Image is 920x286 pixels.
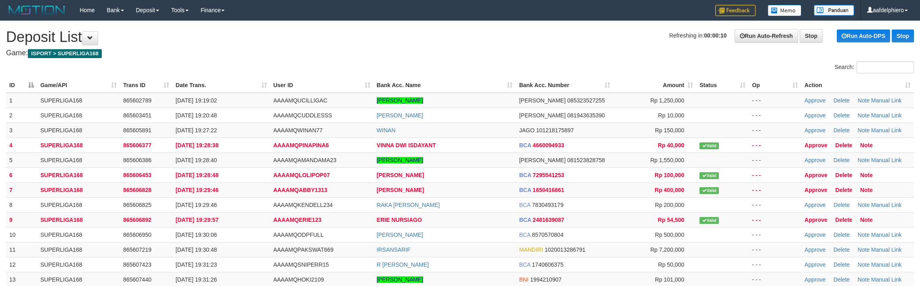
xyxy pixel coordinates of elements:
[871,246,902,253] a: Manual Link
[377,157,423,163] a: [PERSON_NAME]
[871,261,902,268] a: Manual Link
[6,152,37,167] td: 5
[835,187,852,193] a: Delete
[804,232,825,238] a: Approve
[519,276,528,283] span: BNI
[377,187,424,193] a: [PERSON_NAME]
[172,78,270,93] th: Date Trans.: activate to sort column ascending
[6,182,37,197] td: 7
[696,78,749,93] th: Status: activate to sort column ascending
[699,142,719,149] span: Valid transaction
[123,232,151,238] span: 865606950
[519,217,531,223] span: BCA
[804,261,825,268] a: Approve
[835,61,914,73] label: Search:
[804,217,828,223] a: Approve
[37,197,120,212] td: SUPERLIGA168
[530,276,562,283] span: Copy 1994210907 to clipboard
[650,97,684,104] span: Rp 1,250,000
[749,182,801,197] td: - - -
[871,112,902,119] a: Manual Link
[567,112,605,119] span: Copy 081943635390 to clipboard
[377,246,411,253] a: IRSANSARIF
[37,182,120,197] td: SUPERLIGA168
[655,276,684,283] span: Rp 101,000
[655,187,684,193] span: Rp 400,000
[377,112,423,119] a: [PERSON_NAME]
[650,246,684,253] span: Rp 7,200,000
[519,202,530,208] span: BCA
[834,246,850,253] a: Delete
[176,217,218,223] span: [DATE] 19:29:57
[37,123,120,138] td: SUPERLIGA168
[377,172,424,178] a: [PERSON_NAME]
[655,232,684,238] span: Rp 500,000
[834,127,850,134] a: Delete
[377,202,440,208] a: RAKA [PERSON_NAME]
[273,97,328,104] span: AAAAMQUCILLIGAC
[37,167,120,182] td: SUPERLIGA168
[519,112,565,119] span: [PERSON_NAME]
[715,5,756,16] img: Feedback.jpg
[533,187,564,193] span: Copy 1650416861 to clipboard
[120,78,172,93] th: Trans ID: activate to sort column ascending
[273,261,329,268] span: AAAAMQSNIPERR15
[377,127,396,134] a: WINAN
[123,187,151,193] span: 865606828
[377,217,422,223] a: ERIE NURSIAGO
[801,78,914,93] th: Action: activate to sort column ascending
[374,78,516,93] th: Bank Acc. Name: activate to sort column ascending
[123,217,151,223] span: 865606892
[749,257,801,272] td: - - -
[37,78,120,93] th: Game/API: activate to sort column ascending
[176,142,218,148] span: [DATE] 19:28:38
[37,212,120,227] td: SUPERLIGA168
[6,123,37,138] td: 3
[123,112,151,119] span: 865603451
[37,108,120,123] td: SUPERLIGA168
[699,187,719,194] span: Valid transaction
[749,167,801,182] td: - - -
[658,142,684,148] span: Rp 40,000
[613,78,696,93] th: Amount: activate to sort column ascending
[6,257,37,272] td: 12
[532,261,563,268] span: Copy 1740606375 to clipboard
[858,112,870,119] a: Note
[835,142,852,148] a: Delete
[858,97,870,104] a: Note
[835,172,852,178] a: Delete
[834,112,850,119] a: Delete
[804,187,828,193] a: Approve
[123,202,151,208] span: 865606825
[273,172,330,178] span: AAAAMQLOLIPOP07
[273,142,329,148] span: AAAAMQPINAPINA6
[273,232,323,238] span: AAAAMQODPFULL
[835,217,852,223] a: Delete
[6,227,37,242] td: 10
[273,112,332,119] span: AAAAMQCUDDLESSS
[871,232,902,238] a: Manual Link
[176,276,217,283] span: [DATE] 19:31:26
[377,232,423,238] a: [PERSON_NAME]
[749,242,801,257] td: - - -
[699,217,719,224] span: Valid transaction
[804,246,825,253] a: Approve
[837,29,890,42] a: Run Auto-DPS
[658,112,685,119] span: Rp 10,000
[6,93,37,108] td: 1
[519,232,530,238] span: BCA
[533,142,564,148] span: Copy 4660094933 to clipboard
[6,242,37,257] td: 11
[37,93,120,108] td: SUPERLIGA168
[749,138,801,152] td: - - -
[860,142,873,148] a: Note
[377,276,423,283] a: [PERSON_NAME]
[123,157,151,163] span: 865606386
[176,232,217,238] span: [DATE] 19:30:06
[871,157,902,163] a: Manual Link
[6,49,914,57] h4: Game:
[749,227,801,242] td: - - -
[123,142,151,148] span: 865606377
[892,29,914,42] a: Stop
[804,276,825,283] a: Approve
